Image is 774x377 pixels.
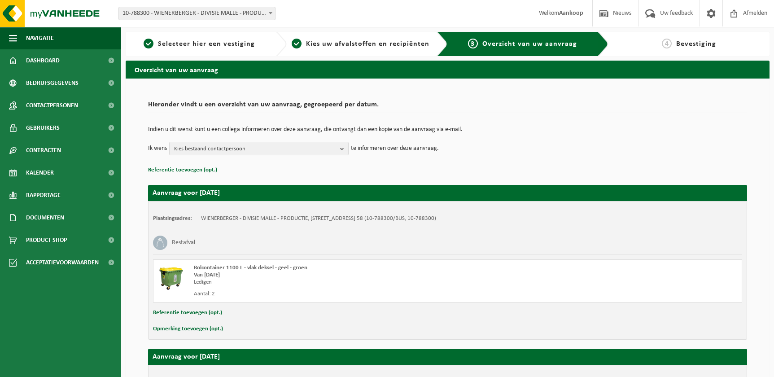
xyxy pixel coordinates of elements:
[26,72,79,94] span: Bedrijfsgegevens
[26,94,78,117] span: Contactpersonen
[126,61,770,78] h2: Overzicht van uw aanvraag
[153,215,192,221] strong: Plaatsingsadres:
[26,229,67,251] span: Product Shop
[662,39,672,48] span: 4
[468,39,478,48] span: 3
[26,27,54,49] span: Navigatie
[292,39,302,48] span: 2
[153,307,222,319] button: Referentie toevoegen (opt.)
[201,215,436,222] td: WIENERBERGER - DIVISIE MALLE - PRODUCTIE, [STREET_ADDRESS] 58 (10-788300/BUS, 10-788300)
[148,142,167,155] p: Ik wens
[194,279,484,286] div: Ledigen
[26,162,54,184] span: Kalender
[158,40,255,48] span: Selecteer hier een vestiging
[118,7,275,20] span: 10-788300 - WIENERBERGER - DIVISIE MALLE - PRODUCTIE - MALLE
[351,142,439,155] p: te informeren over deze aanvraag.
[559,10,583,17] strong: Aankoop
[306,40,429,48] span: Kies uw afvalstoffen en recipiënten
[148,101,747,113] h2: Hieronder vindt u een overzicht van uw aanvraag, gegroepeerd per datum.
[158,264,185,291] img: WB-1100-HPE-GN-50.png
[194,272,220,278] strong: Van [DATE]
[291,39,430,49] a: 2Kies uw afvalstoffen en recipiënten
[148,127,747,133] p: Indien u dit wenst kunt u een collega informeren over deze aanvraag, die ontvangt dan een kopie v...
[153,353,220,360] strong: Aanvraag voor [DATE]
[148,164,217,176] button: Referentie toevoegen (opt.)
[26,139,61,162] span: Contracten
[26,206,64,229] span: Documenten
[130,39,269,49] a: 1Selecteer hier een vestiging
[174,142,337,156] span: Kies bestaand contactpersoon
[194,290,484,298] div: Aantal: 2
[676,40,716,48] span: Bevestiging
[119,7,275,20] span: 10-788300 - WIENERBERGER - DIVISIE MALLE - PRODUCTIE - MALLE
[153,189,220,197] strong: Aanvraag voor [DATE]
[144,39,153,48] span: 1
[172,236,195,250] h3: Restafval
[169,142,349,155] button: Kies bestaand contactpersoon
[153,323,223,335] button: Opmerking toevoegen (opt.)
[26,117,60,139] span: Gebruikers
[26,251,99,274] span: Acceptatievoorwaarden
[26,49,60,72] span: Dashboard
[26,184,61,206] span: Rapportage
[194,265,307,271] span: Rolcontainer 1100 L - vlak deksel - geel - groen
[482,40,577,48] span: Overzicht van uw aanvraag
